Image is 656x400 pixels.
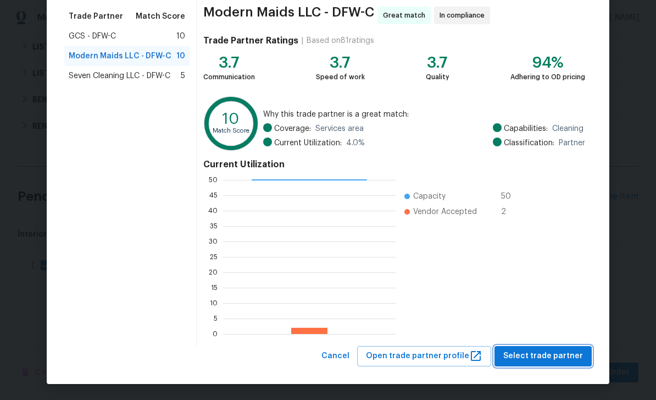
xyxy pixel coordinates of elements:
div: 3.7 [203,57,255,68]
div: Quality [426,72,449,83]
span: Cancel [321,349,349,363]
button: Select trade partner [494,346,592,366]
span: Match Score [136,11,185,22]
text: 25 [210,254,218,260]
span: 50 [501,191,519,202]
text: 0 [213,331,218,337]
text: 10 [210,300,218,306]
span: Coverage: [274,123,311,134]
span: 10 [176,31,185,42]
text: 30 [209,238,218,245]
span: Services area [315,123,364,134]
text: Match Score [213,128,249,134]
div: 3.7 [426,57,449,68]
span: Why this trade partner is a great match: [263,109,585,120]
button: Open trade partner profile [357,346,491,366]
span: 10 [176,51,185,62]
span: Great match [383,10,430,21]
div: Speed of work [316,72,365,83]
span: Open trade partner profile [366,349,482,363]
span: Capacity [413,191,446,202]
text: 40 [208,207,218,214]
span: Capabilities: [504,123,548,134]
div: 94% [510,57,585,68]
span: In compliance [440,10,489,21]
span: GCS - DFW-C [69,31,116,42]
div: Based on 81 ratings [307,35,374,46]
text: 35 [210,223,218,229]
span: Modern Maids LLC - DFW-C [203,7,374,24]
button: Cancel [317,346,354,366]
span: Partner [559,138,585,149]
span: 5 [181,70,185,81]
span: Current Utilization: [274,138,342,149]
span: Cleaning [552,123,583,134]
span: Classification: [504,138,554,149]
text: 5 [214,315,218,322]
text: 45 [209,192,218,199]
h4: Current Utilization [203,159,585,170]
div: Communication [203,72,255,83]
div: | [298,35,307,46]
span: Trade Partner [69,11,123,22]
span: 4.0 % [346,138,365,149]
span: Select trade partner [503,349,583,363]
span: Modern Maids LLC - DFW-C [69,51,171,62]
span: 2 [501,206,519,217]
div: 3.7 [316,57,365,68]
text: 15 [211,284,218,291]
span: Seven Cleaning LLC - DFW-C [69,70,170,81]
span: Vendor Accepted [413,206,477,217]
text: 50 [209,177,218,183]
div: Adhering to OD pricing [510,72,585,83]
text: 10 [223,111,240,127]
text: 20 [209,269,218,276]
h4: Trade Partner Ratings [203,35,298,46]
